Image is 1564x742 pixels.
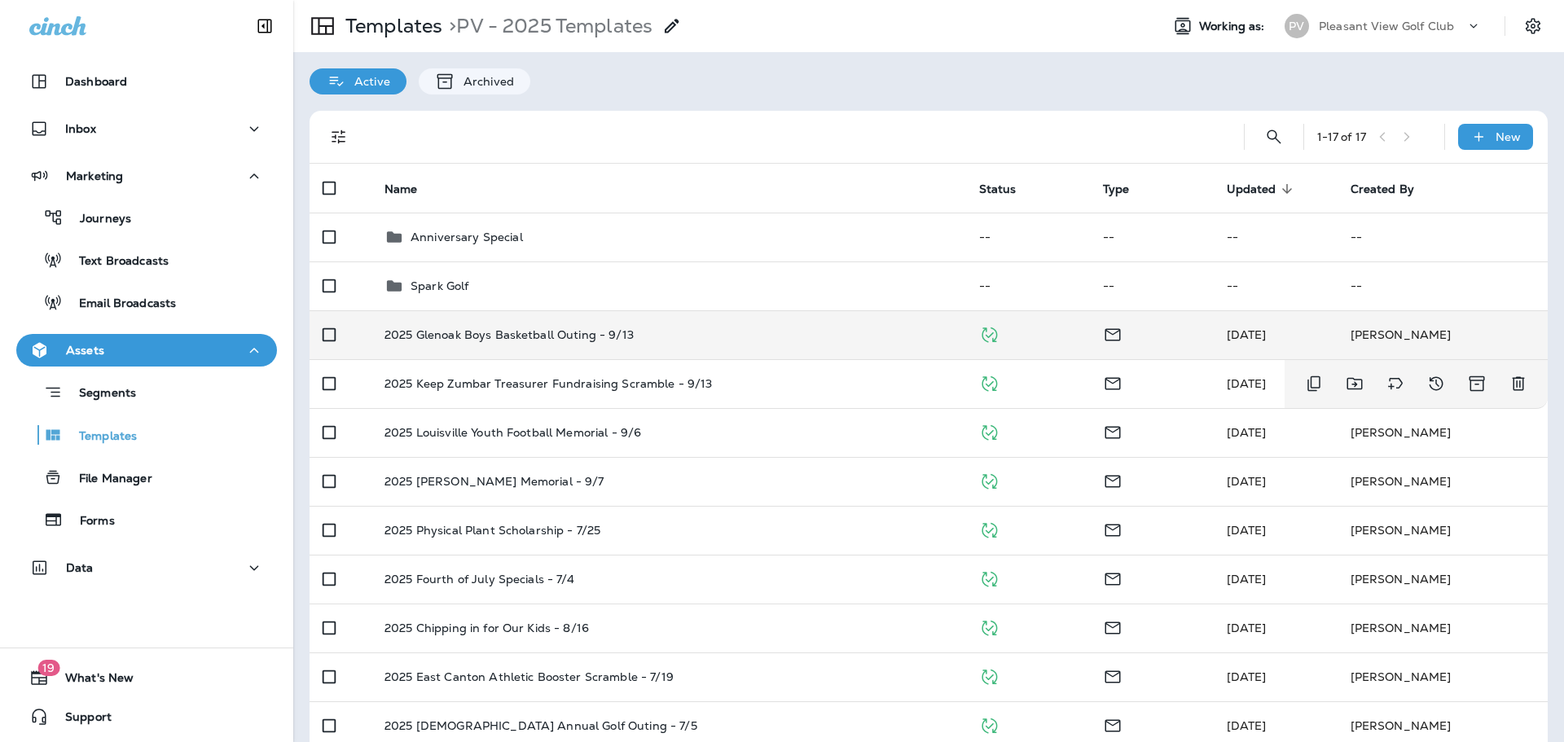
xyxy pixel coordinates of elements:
button: Assets [16,334,277,367]
button: Data [16,551,277,584]
p: Dashboard [65,75,127,88]
td: [PERSON_NAME] [1338,604,1548,652]
button: Collapse Sidebar [242,10,288,42]
button: Journeys [16,200,277,235]
span: Pam Borrisove [1227,474,1267,489]
span: Email [1103,521,1122,536]
p: Inbox [65,122,96,135]
p: 2025 Glenoak Boys Basketball Outing - 9/13 [384,328,634,341]
span: Published [979,570,999,585]
span: Name [384,182,418,196]
td: [PERSON_NAME] [1338,652,1548,701]
p: 2025 Keep Zumbar Treasurer Fundraising Scramble - 9/13 [384,377,713,390]
button: Inbox [16,112,277,145]
span: Created By [1351,182,1414,196]
span: Type [1103,182,1130,196]
td: [PERSON_NAME] [1338,555,1548,604]
button: Settings [1518,11,1548,41]
p: Templates [63,429,137,445]
span: Status [979,182,1017,196]
p: Assets [66,344,104,357]
p: Marketing [66,169,123,182]
span: Email [1103,668,1122,683]
button: Search Templates [1258,121,1290,153]
button: Text Broadcasts [16,243,277,277]
span: Published [979,668,999,683]
p: New [1496,130,1521,143]
td: -- [1338,261,1548,310]
button: Forms [16,503,277,537]
td: -- [1214,213,1338,261]
p: File Manager [63,472,152,487]
p: Spark Golf [411,279,468,292]
span: Published [979,424,999,438]
button: Filters [323,121,355,153]
td: [PERSON_NAME] [1338,310,1548,359]
td: [PERSON_NAME] [1338,408,1548,457]
td: -- [1090,213,1214,261]
p: Anniversary Special [411,231,523,244]
span: Brittany Cummins [1227,376,1267,391]
span: 19 [37,660,59,676]
p: 2025 Chipping in for Our Kids - 8/16 [384,621,589,634]
button: File Manager [16,460,277,494]
p: 2025 Fourth of July Specials - 7/4 [384,573,574,586]
p: Pleasant View Golf Club [1319,20,1454,33]
button: Support [16,700,277,733]
span: Updated [1227,182,1298,196]
span: Status [979,182,1038,196]
div: 1 - 17 of 17 [1317,130,1366,143]
p: Text Broadcasts [63,254,169,270]
p: Email Broadcasts [63,296,176,312]
td: [PERSON_NAME] [1338,506,1548,555]
span: Brittany Cummins [1227,621,1267,635]
span: Brittany Cummins [1227,670,1267,684]
span: Published [979,717,999,731]
button: Segments [16,375,277,410]
p: PV - 2025 Templates [442,14,652,38]
p: 2025 Louisville Youth Football Memorial - 9/6 [384,426,641,439]
span: Published [979,375,999,389]
button: Marketing [16,160,277,192]
p: Forms [64,514,115,529]
span: What's New [49,671,134,691]
button: Duplicate [1298,367,1330,400]
span: Email [1103,375,1122,389]
span: Support [49,710,112,730]
button: Add tags [1379,367,1412,400]
span: Email [1103,717,1122,731]
button: Dashboard [16,65,277,98]
span: Brittany Cummins [1227,718,1267,733]
span: Brittany Cummins [1227,327,1267,342]
span: Email [1103,619,1122,634]
p: Archived [455,75,514,88]
button: Archive [1461,367,1494,400]
p: Templates [339,14,442,38]
span: Published [979,521,999,536]
span: Published [979,619,999,634]
button: Templates [16,418,277,452]
span: Published [979,326,999,340]
td: -- [966,261,1090,310]
span: Brittany Cummins [1227,572,1267,586]
span: Email [1103,472,1122,487]
p: Journeys [64,212,131,227]
td: -- [966,213,1090,261]
button: Email Broadcasts [16,285,277,319]
td: -- [1338,213,1548,261]
span: Created By [1351,182,1435,196]
p: Segments [63,386,136,402]
span: Type [1103,182,1151,196]
span: Email [1103,570,1122,585]
span: Name [384,182,439,196]
span: Brittany Cummins [1227,523,1267,538]
button: 19What's New [16,661,277,694]
button: Delete [1502,367,1535,400]
td: -- [1214,261,1338,310]
span: Working as: [1199,20,1268,33]
span: Updated [1227,182,1276,196]
td: -- [1090,261,1214,310]
p: 2025 [PERSON_NAME] Memorial - 9/7 [384,475,604,488]
p: Active [346,75,390,88]
span: Brittany Cummins [1227,425,1267,440]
